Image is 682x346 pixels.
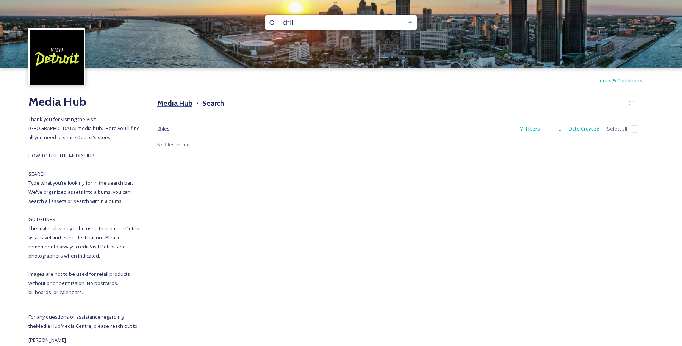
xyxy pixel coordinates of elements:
[515,121,544,136] div: Filters
[279,14,383,31] input: Search
[28,116,142,296] span: Thank you for visiting the Visit [GEOGRAPHIC_DATA] media hub. Here you'll find all you need to sh...
[565,121,603,136] div: Date Created
[596,77,642,84] span: Terms & Conditions
[157,141,190,148] span: No files found
[28,93,142,111] h2: Media Hub
[30,30,84,85] img: VISIT%20DETROIT%20LOGO%20-%20BLACK%20BACKGROUND.png
[596,76,654,85] a: Terms & Conditions
[202,98,224,109] h3: Search
[607,125,627,132] span: Select all
[157,98,192,109] h3: Media Hub
[28,313,139,329] span: For any questions or assistance regarding the Media Hub Media Centre, please reach out to:
[157,125,170,132] span: 0 file s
